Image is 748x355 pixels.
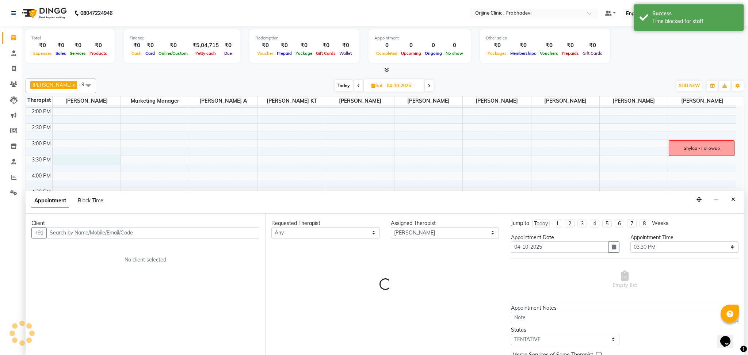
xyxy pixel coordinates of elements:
[444,41,465,50] div: 0
[255,41,275,50] div: ₹0
[385,80,421,91] input: 2025-10-04
[560,51,581,56] span: Prepaids
[31,220,259,227] div: Client
[68,41,88,50] div: ₹0
[31,194,69,207] span: Appointment
[612,271,637,289] span: Empty list
[54,41,68,50] div: ₹0
[486,51,508,56] span: Packages
[33,82,72,88] span: [PERSON_NAME]
[275,51,294,56] span: Prepaid
[314,41,337,50] div: ₹0
[30,124,52,131] div: 2:30 PM
[194,51,218,56] span: Petty cash
[130,51,144,56] span: Cash
[121,96,189,106] span: Marketing Manager
[374,41,399,50] div: 0
[486,35,604,41] div: Other sales
[144,41,157,50] div: ₹0
[538,51,560,56] span: Vouchers
[652,220,668,227] div: Weeks
[30,188,52,196] div: 4:30 PM
[590,220,599,228] li: 4
[581,51,604,56] span: Gift Cards
[294,41,314,50] div: ₹0
[30,172,52,180] div: 4:00 PM
[511,304,739,312] div: Appointment Notes
[337,41,354,50] div: ₹0
[399,51,423,56] span: Upcoming
[728,194,739,205] button: Close
[531,96,599,106] span: [PERSON_NAME]
[222,41,234,50] div: ₹0
[508,41,538,50] div: ₹0
[463,96,531,106] span: [PERSON_NAME]
[130,41,144,50] div: ₹0
[486,41,508,50] div: ₹0
[337,51,354,56] span: Wallet
[335,80,353,91] span: Today
[31,227,47,238] button: +91
[511,220,529,227] div: Jump to
[640,220,649,228] li: 8
[78,197,103,204] span: Block Time
[189,96,257,106] span: [PERSON_NAME] A
[374,51,399,56] span: Completed
[668,96,736,106] span: [PERSON_NAME]
[684,145,720,152] div: Shylaa - Followup
[49,256,242,264] div: No client selected
[157,41,190,50] div: ₹0
[30,108,52,115] div: 2:00 PM
[80,3,112,23] b: 08047224946
[394,96,462,106] span: [PERSON_NAME]
[190,41,222,50] div: ₹5,04,715
[534,220,548,228] div: Today
[615,220,624,228] li: 6
[508,51,538,56] span: Memberships
[88,51,109,56] span: Products
[630,234,739,241] div: Appointment Time
[314,51,337,56] span: Gift Cards
[577,220,587,228] li: 3
[511,241,609,253] input: yyyy-mm-dd
[565,220,575,228] li: 2
[676,81,702,91] button: ADD NEW
[511,234,619,241] div: Appointment Date
[30,140,52,148] div: 3:00 PM
[652,18,738,25] div: Time blocked for staff
[72,82,75,88] a: x
[257,96,325,106] span: [PERSON_NAME] KT
[581,41,604,50] div: ₹0
[157,51,190,56] span: Online/Custom
[31,51,54,56] span: Expenses
[255,51,275,56] span: Voucher
[374,35,465,41] div: Appointment
[255,35,354,41] div: Redemption
[423,51,444,56] span: Ongoing
[130,35,234,41] div: Finance
[79,81,90,87] span: +9
[68,51,88,56] span: Services
[30,156,52,164] div: 3:30 PM
[391,220,499,227] div: Assigned Therapist
[31,35,109,41] div: Total
[19,3,69,23] img: logo
[88,41,109,50] div: ₹0
[444,51,465,56] span: No show
[26,96,52,104] div: Therapist
[31,41,54,50] div: ₹0
[294,51,314,56] span: Package
[326,96,394,106] span: [PERSON_NAME]
[222,51,234,56] span: Due
[423,41,444,50] div: 0
[271,220,380,227] div: Requested Therapist
[275,41,294,50] div: ₹0
[627,220,637,228] li: 7
[652,10,738,18] div: Success
[538,41,560,50] div: ₹0
[399,41,423,50] div: 0
[600,96,668,106] span: [PERSON_NAME]
[511,326,619,334] div: Status
[46,227,259,238] input: Search by Name/Mobile/Email/Code
[144,51,157,56] span: Card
